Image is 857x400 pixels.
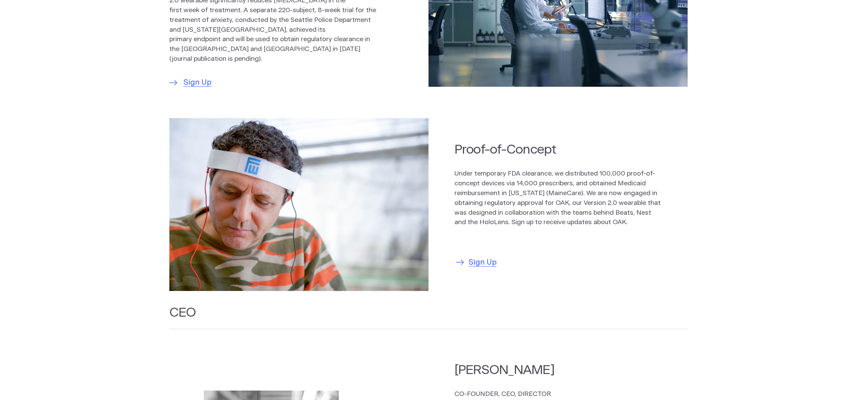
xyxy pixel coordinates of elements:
[454,390,628,399] p: CO-FOUNDER, CEO, DIRECTOR
[454,362,628,379] h2: [PERSON_NAME]
[184,77,212,88] span: Sign Up
[454,169,662,228] p: Under temporary FDA clearance, we distributed 100,000 proof-of-concept devices via 14,000 prescri...
[169,77,212,88] a: Sign Up
[469,257,497,268] span: Sign Up
[454,257,497,268] a: Sign Up
[169,304,688,329] h2: CEO
[454,141,662,158] h2: Proof-of-Concept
